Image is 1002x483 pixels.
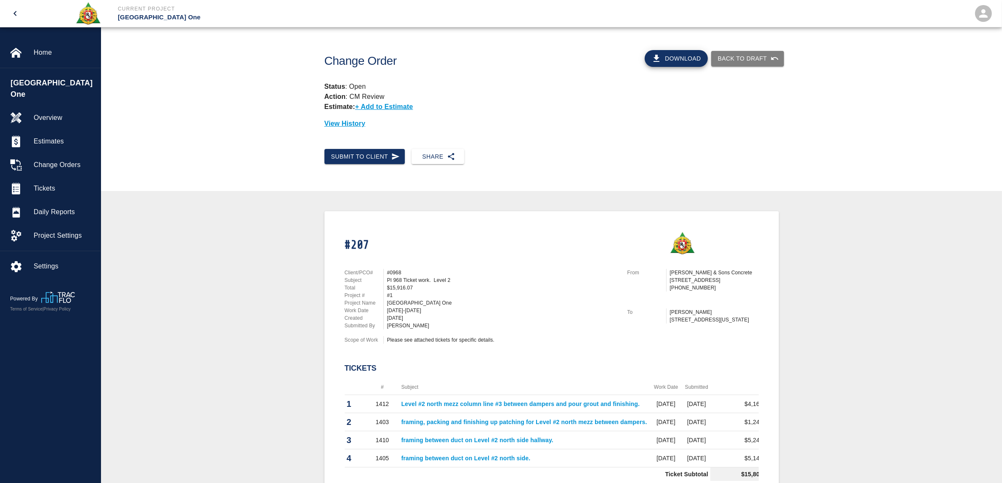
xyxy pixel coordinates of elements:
[710,431,773,449] td: $5,246.36
[345,364,759,373] h2: Tickets
[324,54,587,68] h1: Change Order
[387,322,617,329] div: [PERSON_NAME]
[34,113,94,123] span: Overview
[324,83,346,90] strong: Status
[324,93,346,100] strong: Action
[387,284,617,292] div: $15,916.07
[670,276,759,284] p: [STREET_ADDRESS]
[366,379,399,395] th: #
[366,413,399,431] td: 1403
[366,395,399,413] td: 1412
[345,467,710,481] td: Ticket Subtotal
[366,431,399,449] td: 1410
[670,231,695,255] img: Roger & Sons Concrete
[683,413,710,431] td: [DATE]
[34,160,94,170] span: Change Orders
[710,395,773,413] td: $4,163.41
[43,307,44,311] span: |
[670,316,759,324] p: [STREET_ADDRESS][US_STATE]
[649,449,683,467] td: [DATE]
[347,398,364,410] p: 1
[10,295,41,303] p: Powered By
[401,455,531,462] a: framing between duct on Level #2 north side.
[649,413,683,431] td: [DATE]
[345,269,383,276] p: Client/PCO#
[345,314,383,322] p: Created
[34,136,94,146] span: Estimates
[324,149,405,165] button: Submit to Client
[345,307,383,314] p: Work Date
[75,2,101,25] img: Roger & Sons Concrete
[324,103,355,110] strong: Estimate:
[710,467,773,481] td: $15,805.43
[355,103,413,110] p: + Add to Estimate
[387,269,617,276] div: #0968
[960,443,1002,483] iframe: Chat Widget
[324,119,779,129] p: View History
[627,269,666,276] p: From
[34,48,94,58] span: Home
[34,261,94,271] span: Settings
[670,284,759,292] p: [PHONE_NUMBER]
[345,238,369,252] h1: #207
[118,13,547,22] p: [GEOGRAPHIC_DATA] One
[41,292,75,303] img: TracFlo
[387,314,617,322] div: [DATE]
[649,395,683,413] td: [DATE]
[10,307,43,311] a: Terms of Service
[347,434,364,446] p: 3
[710,379,773,395] th: Total
[627,308,666,316] p: To
[670,308,759,316] p: [PERSON_NAME]
[34,207,94,217] span: Daily Reports
[345,292,383,299] p: Project #
[710,449,773,467] td: $5,147.44
[401,419,647,425] a: framing, packing and finishing up patching for Level #2 north mezz between dampers.
[34,231,94,241] span: Project Settings
[345,322,383,329] p: Submitted By
[324,82,779,92] p: : Open
[683,449,710,467] td: [DATE]
[5,3,25,24] button: open drawer
[401,401,640,407] a: Level #2 north mezz column line #3 between dampers and pour grout and finishing.
[347,452,364,464] p: 4
[683,431,710,449] td: [DATE]
[387,307,617,314] div: [DATE]-[DATE]
[345,276,383,284] p: Subject
[34,183,94,194] span: Tickets
[345,336,383,344] p: Scope of Work
[399,379,649,395] th: Subject
[387,276,617,284] div: PI 968 Ticket work. Level 2
[711,51,784,66] button: Back to Draft
[645,50,708,67] button: Download
[649,431,683,449] td: [DATE]
[345,284,383,292] p: Total
[11,77,96,100] span: [GEOGRAPHIC_DATA] One
[387,299,617,307] div: [GEOGRAPHIC_DATA] One
[324,92,779,102] p: : CM Review
[412,149,464,165] button: Share
[401,437,554,443] a: framing between duct on Level #2 north side hallway.
[366,449,399,467] td: 1405
[670,269,759,276] p: [PERSON_NAME] & Sons Concrete
[118,5,547,13] p: Current Project
[345,299,383,307] p: Project Name
[347,416,364,428] p: 2
[683,395,710,413] td: [DATE]
[649,379,683,395] th: Work Date
[710,413,773,431] td: $1,248.22
[44,307,71,311] a: Privacy Policy
[387,292,617,299] div: #1
[683,379,710,395] th: Submitted
[387,336,617,344] div: Please see attached tickets for specific details.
